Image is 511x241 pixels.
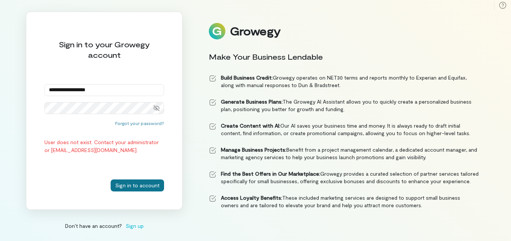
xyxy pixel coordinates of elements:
strong: Manage Business Projects: [221,146,286,153]
strong: Access Loyalty Benefits: [221,194,282,201]
div: Don’t have an account? [26,222,182,230]
div: Growegy [230,25,280,38]
button: Sign in to account [111,179,164,191]
strong: Build Business Credit: [221,74,273,81]
li: Growegy provides a curated selection of partner services tailored specifically for small business... [209,170,479,185]
button: Forgot your password? [115,120,164,126]
div: Make Your Business Lendable [209,51,479,62]
span: Sign up [126,222,144,230]
li: These included marketing services are designed to support small business owners and are tailored ... [209,194,479,209]
li: Growegy operates on NET30 terms and reports monthly to Experian and Equifax, along with manual re... [209,74,479,89]
img: Logo [209,23,225,39]
strong: Find the Best Offers in Our Marketplace: [221,170,320,177]
div: User does not exist. Contact your administrator or [EMAIL_ADDRESS][DOMAIN_NAME]. [44,138,164,154]
strong: Generate Business Plans: [221,98,283,105]
li: Our AI saves your business time and money. It is always ready to draft initial content, find info... [209,122,479,137]
strong: Create Content with AI: [221,122,280,129]
div: Sign in to your Growegy account [44,39,164,60]
li: The Growegy AI Assistant allows you to quickly create a personalized business plan, positioning y... [209,98,479,113]
li: Benefit from a project management calendar, a dedicated account manager, and marketing agency ser... [209,146,479,161]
